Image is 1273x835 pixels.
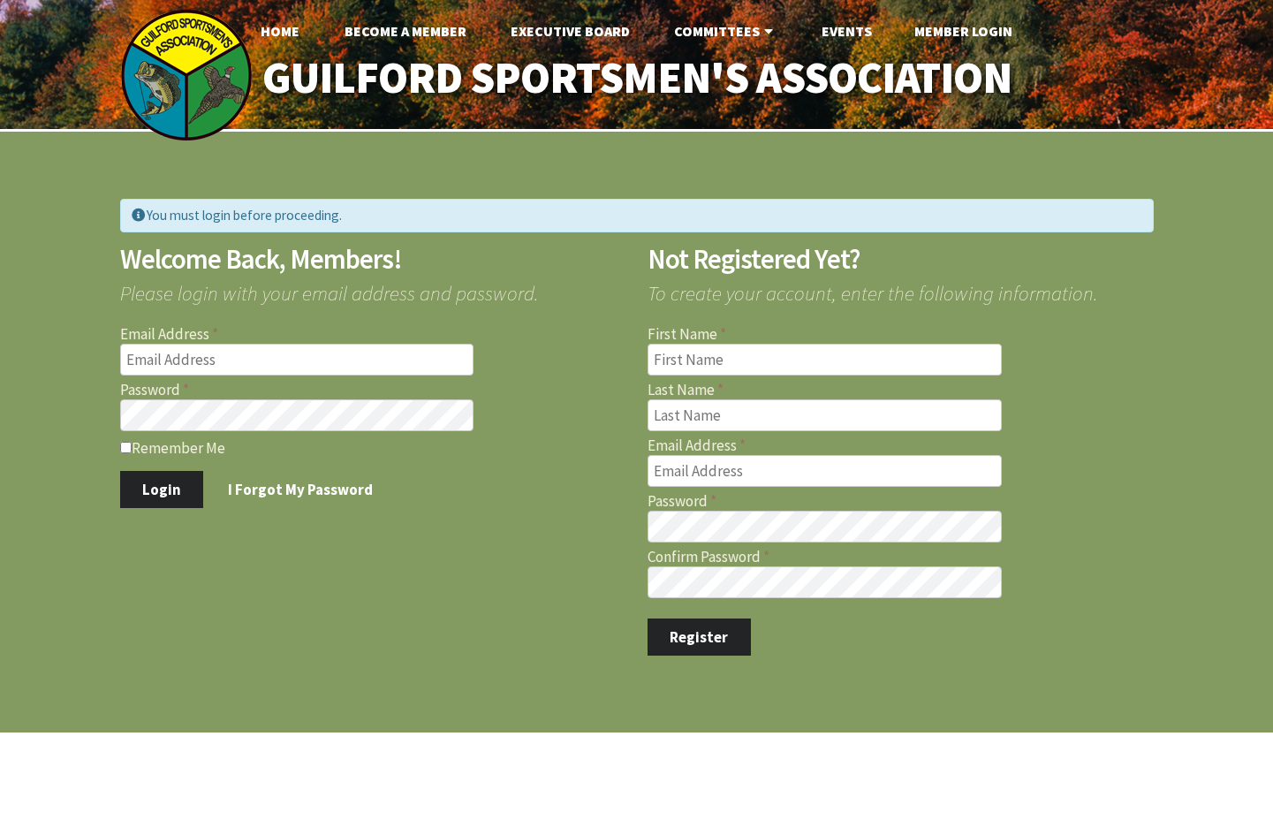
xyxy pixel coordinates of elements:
[660,13,792,49] a: Committees
[648,327,1154,342] label: First Name
[120,344,474,376] input: Email Address
[120,272,626,303] span: Please login with your email address and password.
[648,550,1154,565] label: Confirm Password
[648,246,1154,273] h2: Not Registered Yet?
[648,438,1154,453] label: Email Address
[120,9,253,141] img: logo_sm.png
[496,13,644,49] a: Executive Board
[330,13,481,49] a: Become A Member
[900,13,1027,49] a: Member Login
[648,619,751,656] button: Register
[120,442,132,453] input: Remember Me
[246,13,314,49] a: Home
[807,13,886,49] a: Events
[206,471,396,508] a: I Forgot My Password
[120,199,1154,232] div: You must login before proceeding.
[120,471,204,508] button: Login
[648,383,1154,398] label: Last Name
[648,399,1002,431] input: Last Name
[648,344,1002,376] input: First Name
[224,41,1049,116] a: Guilford Sportsmen's Association
[648,272,1154,303] span: To create your account, enter the following information.
[120,327,626,342] label: Email Address
[648,494,1154,509] label: Password
[648,455,1002,487] input: Email Address
[120,383,626,398] label: Password
[120,438,626,456] label: Remember Me
[120,246,626,273] h2: Welcome Back, Members!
